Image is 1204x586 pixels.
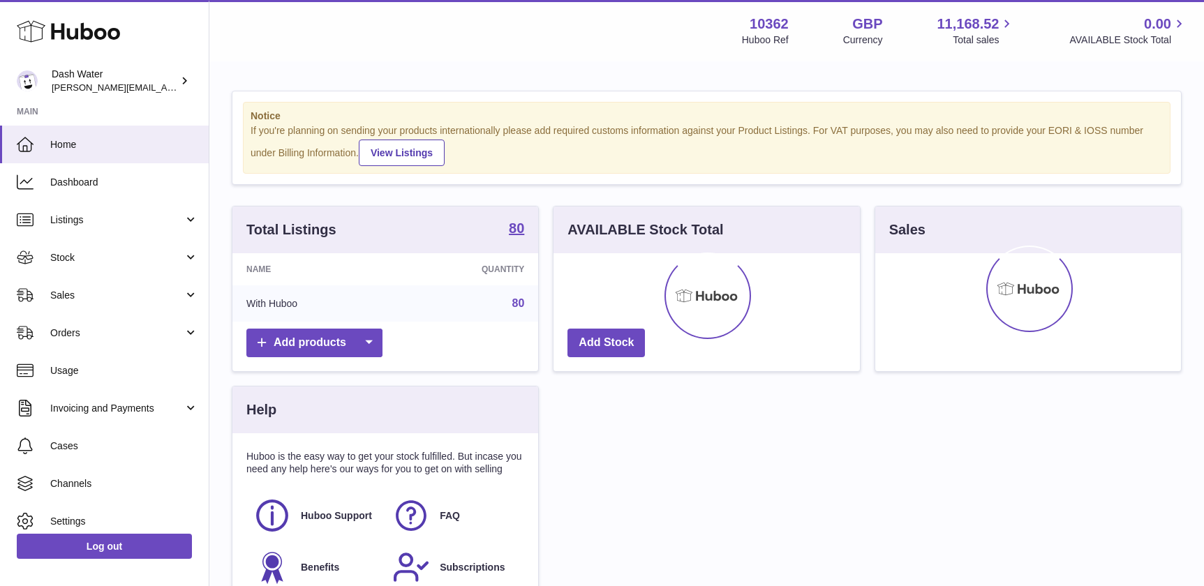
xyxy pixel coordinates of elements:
div: Huboo Ref [742,33,789,47]
span: Settings [50,515,198,528]
span: Usage [50,364,198,377]
a: 11,168.52 Total sales [937,15,1015,47]
span: Subscriptions [440,561,505,574]
span: Channels [50,477,198,490]
span: Total sales [953,33,1015,47]
th: Quantity [394,253,538,285]
a: 80 [509,221,524,238]
span: Stock [50,251,184,264]
span: Invoicing and Payments [50,402,184,415]
span: Cases [50,439,198,453]
th: Name [232,253,394,285]
h3: Total Listings [246,220,336,239]
a: 80 [512,297,525,309]
td: With Huboo [232,285,394,322]
div: Dash Water [52,68,177,94]
span: 11,168.52 [937,15,999,33]
span: [PERSON_NAME][EMAIL_ADDRESS][DOMAIN_NAME] [52,82,280,93]
h3: Sales [889,220,926,239]
a: Huboo Support [253,497,378,534]
a: Add Stock [567,329,645,357]
p: Huboo is the easy way to get your stock fulfilled. But incase you need any help here's our ways f... [246,450,524,476]
span: Dashboard [50,176,198,189]
strong: 10362 [750,15,789,33]
a: View Listings [359,140,445,166]
span: 0.00 [1144,15,1171,33]
strong: Notice [251,110,1163,123]
a: Subscriptions [392,548,517,586]
span: Sales [50,289,184,302]
span: Listings [50,213,184,227]
strong: GBP [852,15,882,33]
a: Log out [17,534,192,559]
a: Add products [246,329,382,357]
h3: Help [246,400,276,419]
img: james@dash-water.com [17,70,38,91]
span: AVAILABLE Stock Total [1069,33,1187,47]
div: Currency [843,33,883,47]
span: Home [50,138,198,151]
a: FAQ [392,497,517,534]
strong: 80 [509,221,524,235]
span: FAQ [440,509,460,523]
a: Benefits [253,548,378,586]
div: If you're planning on sending your products internationally please add required customs informati... [251,124,1163,166]
h3: AVAILABLE Stock Total [567,220,723,239]
span: Huboo Support [301,509,372,523]
a: 0.00 AVAILABLE Stock Total [1069,15,1187,47]
span: Benefits [301,561,339,574]
span: Orders [50,326,184,340]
